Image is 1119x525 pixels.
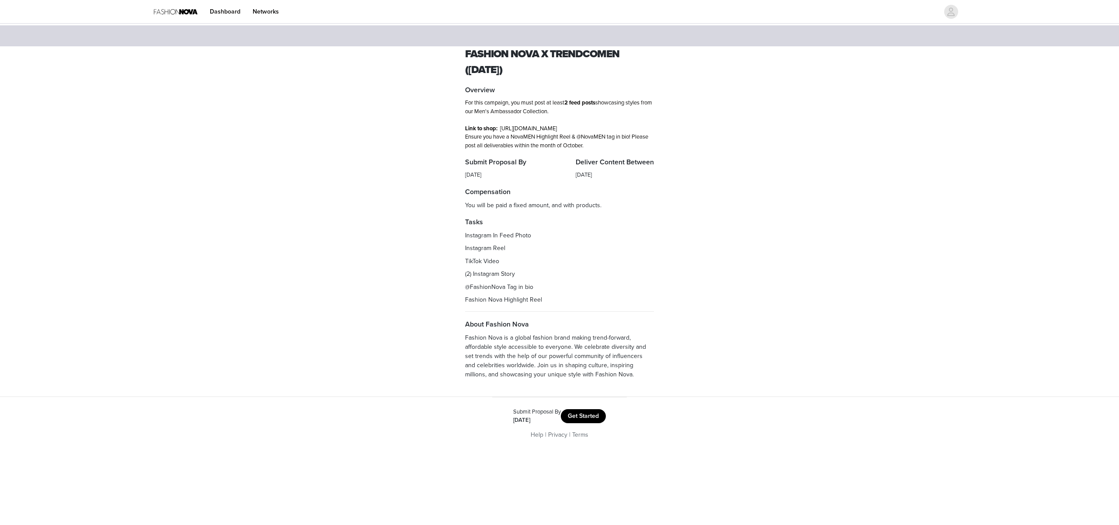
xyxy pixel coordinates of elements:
strong: Link to shop: [465,125,497,132]
strong: 2 feed posts [564,99,595,106]
a: Help [531,431,543,438]
span: | [569,431,570,438]
span: (2) Instagram Story [465,270,515,278]
div: Submit Proposal By [513,408,561,417]
a: Terms [572,431,588,438]
img: Fashion Nova Logo [154,2,198,21]
span: Instagram In Feed Photo [465,232,531,239]
div: [DATE] [576,171,654,180]
div: [DATE] [513,416,561,425]
span: Fashion Nova Highlight Reel [465,296,542,303]
div: avatar [947,5,955,19]
button: Get Started [561,409,606,423]
span: | [545,431,546,438]
p: You will be paid a fixed amount, and with products. [465,201,654,210]
span: Instagram Reel [465,244,505,252]
a: Networks [247,2,284,21]
span: TikTok Video [465,257,499,265]
p: Ensure you have a NovaMEN Highlight Reel & @NovaMEN tag in bio! Please post all deliverables with... [465,133,654,150]
p: Fashion Nova is a global fashion brand making trend-forward, affordable style accessible to every... [465,333,654,379]
h4: Tasks [465,217,654,227]
a: Privacy [548,431,567,438]
div: [DATE] [465,171,526,180]
span: @FashionNova Tag in bio [465,283,533,291]
a: Dashboard [205,2,246,21]
p: For this campaign, you must post at least showcasing styles from our Men's Ambassador Collection. [465,99,654,116]
h4: Deliver Content Between [576,157,654,167]
h4: Overview [465,85,654,95]
h4: Compensation [465,187,654,197]
h4: Submit Proposal By [465,157,526,167]
a: [URL][DOMAIN_NAME] [500,125,557,132]
h4: About Fashion Nova [465,319,654,330]
h1: Fashion Nova x TrendCoMEN ([DATE]) [465,46,654,78]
